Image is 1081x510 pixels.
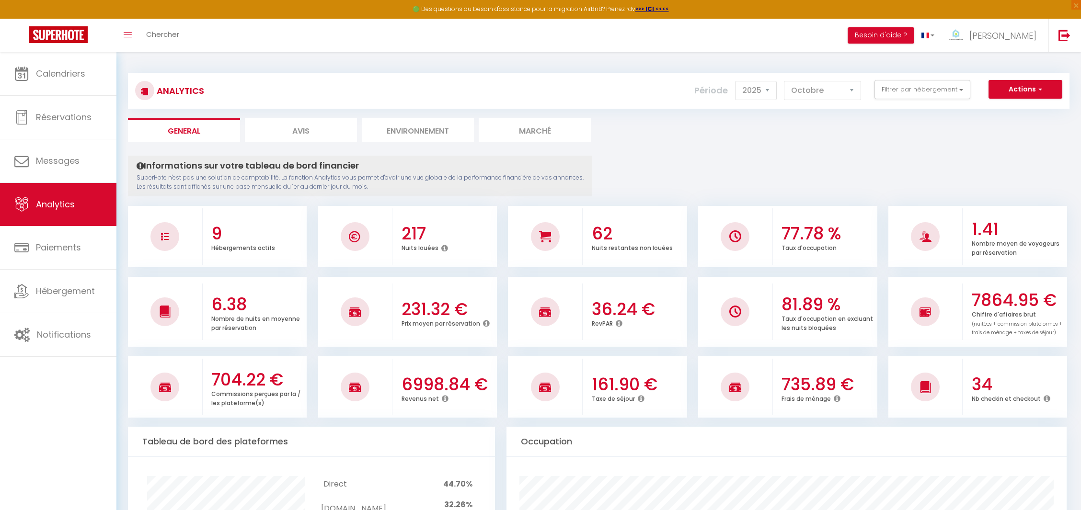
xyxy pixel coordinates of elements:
li: Environnement [362,118,474,142]
p: Nb checkin et checkout [972,393,1041,403]
p: Revenus net [402,393,439,403]
h3: 34 [972,374,1065,395]
span: (nuitées + commission plateformes + frais de ménage + taxes de séjour) [972,320,1062,337]
p: Taux d'occupation [782,242,837,252]
li: Marché [479,118,591,142]
h3: 704.22 € [211,370,304,390]
p: Nuits louées [402,242,438,252]
span: Chercher [146,29,179,39]
p: Nombre moyen de voyageurs par réservation [972,238,1059,257]
span: 44.70% [443,478,472,489]
li: Avis [245,118,357,142]
h3: 735.89 € [782,374,874,395]
h3: 9 [211,224,304,244]
p: SuperHote n'est pas une solution de comptabilité. La fonction Analytics vous permet d'avoir une v... [137,173,584,192]
span: Analytics [36,198,75,210]
button: Filtrer par hébergement [874,80,970,99]
h3: 231.32 € [402,299,494,319]
h3: 7864.95 € [972,290,1065,310]
span: Réservations [36,111,92,123]
h3: 217 [402,224,494,244]
td: Direct [321,476,386,493]
button: Actions [989,80,1062,99]
a: >>> ICI <<<< [635,5,669,13]
div: Tableau de bord des plateformes [128,427,495,457]
a: Chercher [139,19,186,52]
p: Nombre de nuits en moyenne par réservation [211,313,300,332]
p: Commissions perçues par la / les plateforme(s) [211,388,300,407]
h3: 36.24 € [592,299,685,319]
span: Notifications [37,329,91,340]
img: logout [1058,29,1070,41]
h4: Informations sur votre tableau de bord financier [137,160,584,171]
h3: 81.89 % [782,295,874,315]
div: Occupation [506,427,1067,457]
img: NO IMAGE [920,306,931,317]
button: Besoin d'aide ? [848,27,914,44]
li: General [128,118,240,142]
img: NO IMAGE [729,306,741,317]
p: Nuits restantes non louées [592,242,673,252]
span: Messages [36,155,80,167]
h3: 6.38 [211,295,304,315]
p: Taux d'occupation en excluant les nuits bloquées [782,313,873,332]
p: Frais de ménage [782,393,831,403]
span: Calendriers [36,68,85,79]
a: ... [PERSON_NAME] [942,19,1048,52]
h3: 77.78 % [782,224,874,244]
p: Taxe de séjour [592,393,635,403]
h3: 6998.84 € [402,374,494,395]
h3: 1.41 [972,219,1065,239]
span: Hébergement [36,285,95,297]
span: [PERSON_NAME] [969,30,1036,42]
span: 32.26% [444,499,472,510]
img: ... [949,27,963,45]
span: Paiements [36,241,81,253]
h3: 62 [592,224,685,244]
img: NO IMAGE [161,233,169,240]
p: Chiffre d'affaires brut [972,308,1062,337]
p: Hébergements actifs [211,242,275,252]
img: Super Booking [29,26,88,43]
h3: Analytics [154,80,204,102]
h3: 161.90 € [592,374,685,395]
label: Période [694,80,728,101]
p: Prix moyen par réservation [402,317,480,328]
p: RevPAR [592,317,613,328]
